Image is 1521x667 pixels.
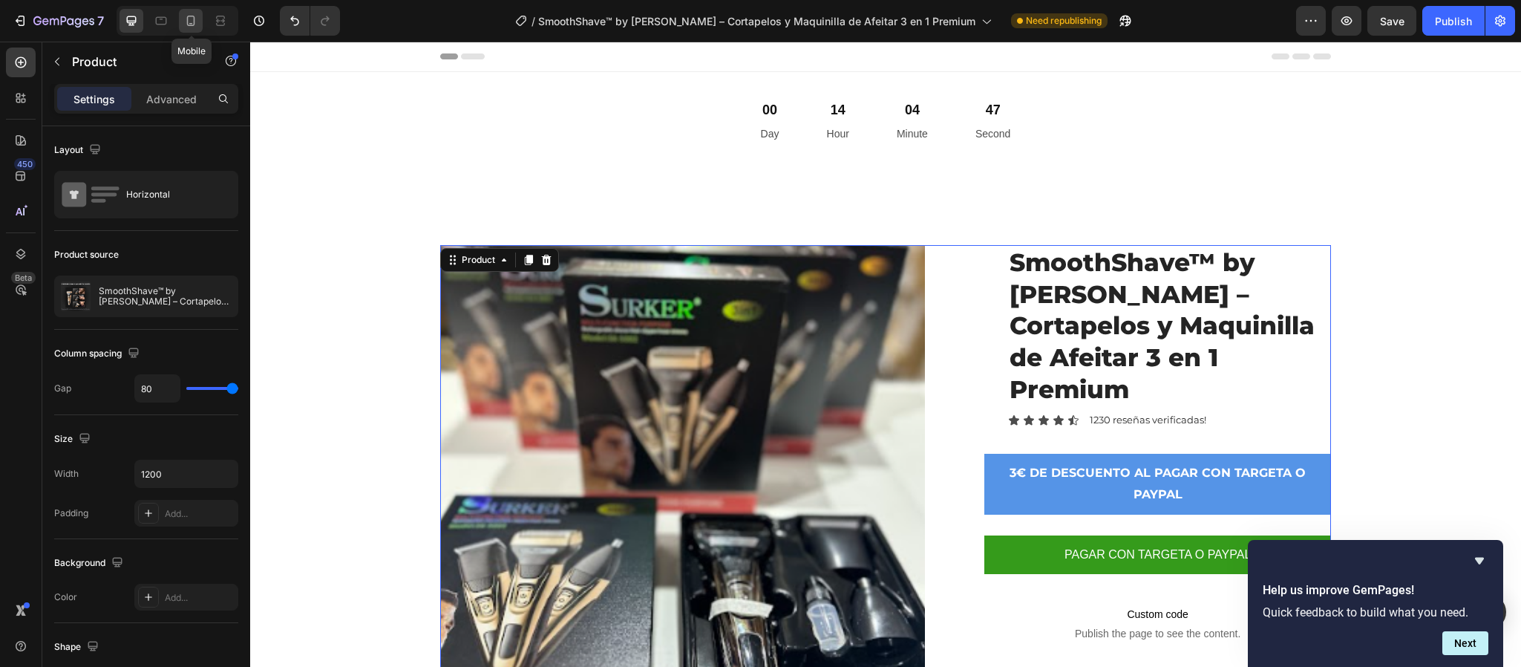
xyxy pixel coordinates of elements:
p: 3€ DE DESCUENTO AL PAGAR CON TARGETA O PAYPAL [752,421,1063,464]
div: Shape [54,637,102,657]
div: 450 [14,158,36,170]
div: Add... [165,507,235,521]
div: Publish [1435,13,1472,29]
div: Layout [54,140,104,160]
p: Advanced [146,91,197,107]
div: Width [54,467,79,481]
div: Background [54,553,126,573]
p: 1230 reseñas verificadas! [840,372,956,385]
button: Save [1367,6,1416,36]
button: <p>3€ DE DESCUENTO AL PAGAR CON TARGETA O PAYPAL &nbsp;</p> [734,412,1081,473]
div: Undo/Redo [280,6,340,36]
span: Need republishing [1026,14,1102,27]
button: Next question [1442,631,1488,655]
button: Publish [1422,6,1485,36]
span: / [531,13,535,29]
span: Save [1380,15,1404,27]
p: Second [725,83,760,102]
input: Auto [135,375,180,402]
p: 7 [97,12,104,30]
input: Auto [135,461,238,487]
div: 04 [647,60,678,77]
h1: SmoothShave™ by [PERSON_NAME] – Cortapelos y Maquinilla de Afeitar 3 en 1 Premium [758,204,1081,366]
button: 7 [6,6,111,36]
p: Quick feedback to build what you need. [1263,605,1488,619]
div: PAGAR CON TARGETA O PAYPAL [814,503,1001,524]
p: SmoothShave™ by [PERSON_NAME] – Cortapelos y Maquinilla de Afeitar 3 en 1 Premium [99,286,232,307]
p: Hour [577,83,599,102]
p: Product [72,53,198,71]
span: Custom code [734,564,1081,582]
p: Day [511,83,529,102]
h2: Help us improve GemPages! [1263,582,1488,599]
div: 47 [725,60,760,77]
button: PAGAR CON TARGETA O PAYPAL [734,494,1081,533]
div: Add... [165,591,235,605]
div: 00 [511,60,529,77]
div: Product [209,212,248,225]
div: Horizontal [126,178,217,212]
button: Hide survey [1471,552,1488,570]
p: Settings [73,91,115,107]
span: SmoothShave™ by [PERSON_NAME] – Cortapelos y Maquinilla de Afeitar 3 en 1 Premium [538,13,975,29]
div: Beta [11,272,36,284]
iframe: Design area [250,42,1521,667]
div: Product source [54,248,119,261]
img: product feature img [61,282,91,311]
p: Minute [647,83,678,102]
div: 14 [577,60,599,77]
div: Help us improve GemPages! [1263,552,1488,655]
div: Column spacing [54,344,143,364]
div: Rich Text Editor. Editing area: main [838,371,958,386]
div: Color [54,590,77,604]
span: Publish the page to see the content. [734,585,1081,599]
div: Padding [54,507,88,520]
div: Size [54,429,94,449]
div: Gap [54,382,71,395]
